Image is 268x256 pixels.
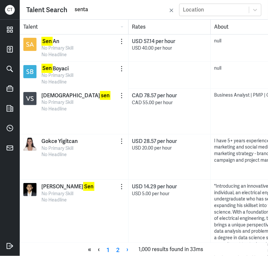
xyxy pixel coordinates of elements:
[41,38,59,45] p: An
[41,45,73,51] span: No Primary Skill
[113,244,123,254] a: Page 2
[132,45,172,51] span: USD 40.00 per hour
[183,6,204,13] div: Location
[123,244,132,254] a: Next page
[85,244,94,254] span: «
[41,191,73,197] span: No Primary Skill
[41,52,67,58] span: No Headline
[132,145,172,151] span: USD 20.00 per hour
[41,145,73,151] span: No Primary Skill
[132,92,177,99] span: CAD 78.57 per hour
[138,244,203,254] span: 1,000 results found in 33ms
[74,5,167,14] input: Search
[41,64,53,73] mark: Sen
[41,183,94,190] p: [PERSON_NAME]
[83,182,94,191] mark: Sen
[41,65,69,72] a: SenBoyaci
[94,244,103,254] span: ‹
[26,5,67,15] div: Talent Search
[132,183,177,190] span: USD 14.29 per hour
[41,92,110,99] a: [DEMOGRAPHIC_DATA]sen
[41,92,110,99] p: [DEMOGRAPHIC_DATA]
[41,65,69,72] p: Boyaci
[41,197,67,203] span: No Headline
[41,151,67,157] span: No Headline
[41,72,73,78] span: No Primary Skill
[20,20,129,34] div: Talent
[132,38,175,45] span: USD 57.14 per hour
[41,37,53,46] mark: Sen
[128,20,210,34] div: Rates
[132,191,169,197] span: USD 5.00 per hour
[41,79,67,85] span: No Headline
[41,138,78,145] a: Gokce Yigitcan
[41,38,59,45] a: SenAn
[100,91,110,100] mark: sen
[41,183,94,190] a: [PERSON_NAME]Sen
[41,100,73,105] span: No Primary Skill
[103,244,113,254] a: Page 1
[5,5,15,15] div: C T
[132,100,173,105] span: CAD 55.00 per hour
[41,106,67,112] span: No Headline
[132,138,177,145] span: USD 28.57 per hour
